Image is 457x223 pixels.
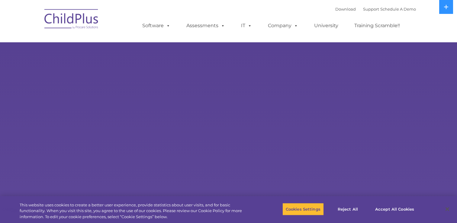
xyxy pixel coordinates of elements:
a: University [308,20,344,32]
a: Software [136,20,176,32]
button: Cookies Settings [282,203,324,215]
font: | [335,7,416,11]
a: Support [363,7,379,11]
a: Company [262,20,304,32]
button: Accept All Cookies [372,203,417,215]
a: Download [335,7,356,11]
button: Close [441,202,454,216]
img: ChildPlus by Procare Solutions [41,5,102,35]
button: Reject All [329,203,367,215]
a: Assessments [180,20,231,32]
a: Schedule A Demo [380,7,416,11]
a: Training Scramble!! [348,20,406,32]
div: This website uses cookies to create a better user experience, provide statistics about user visit... [20,202,251,220]
a: IT [235,20,258,32]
